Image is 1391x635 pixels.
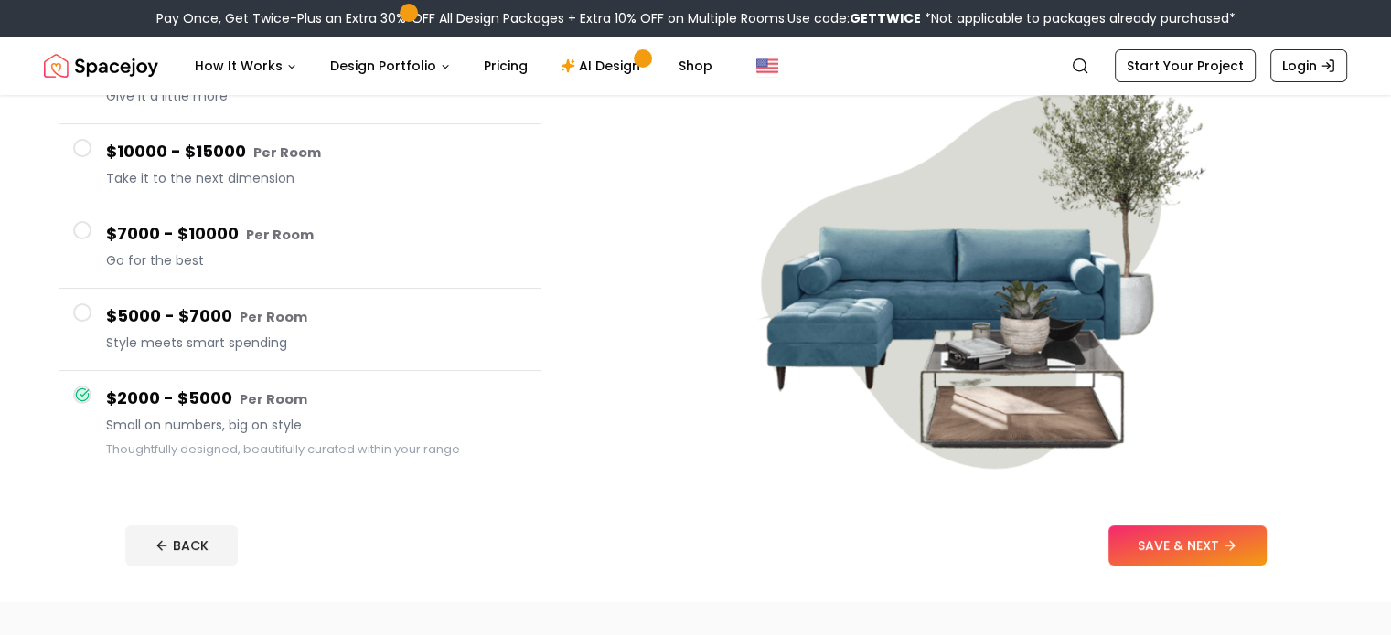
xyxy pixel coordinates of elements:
[106,303,527,330] h4: $5000 - $7000
[707,27,1212,532] img: $2000 - $5000
[59,289,541,371] button: $5000 - $7000 Per RoomStyle meets smart spending
[316,48,465,84] button: Design Portfolio
[180,48,727,84] nav: Main
[125,525,238,566] button: BACK
[850,9,921,27] b: GETTWICE
[756,55,778,77] img: United States
[246,226,314,244] small: Per Room
[106,139,527,165] h4: $10000 - $15000
[787,9,921,27] span: Use code:
[240,390,307,408] small: Per Room
[240,308,307,326] small: Per Room
[1108,525,1267,566] button: SAVE & NEXT
[44,48,158,84] a: Spacejoy
[44,48,158,84] img: Spacejoy Logo
[921,9,1236,27] span: *Not applicable to packages already purchased*
[546,48,660,84] a: AI Design
[44,37,1347,95] nav: Global
[106,416,527,434] span: Small on numbers, big on style
[106,441,460,457] small: Thoughtfully designed, beautifully curated within your range
[1270,49,1347,82] a: Login
[59,371,541,474] button: $2000 - $5000 Per RoomSmall on numbers, big on styleThoughtfully designed, beautifully curated wi...
[106,221,527,248] h4: $7000 - $10000
[1115,49,1256,82] a: Start Your Project
[59,124,541,206] button: $10000 - $15000 Per RoomTake it to the next dimension
[106,169,527,187] span: Take it to the next dimension
[106,251,527,270] span: Go for the best
[106,87,527,105] span: Give it a little more
[253,143,321,162] small: Per Room
[59,206,541,289] button: $7000 - $10000 Per RoomGo for the best
[106,333,527,352] span: Style meets smart spending
[664,48,727,84] a: Shop
[469,48,542,84] a: Pricing
[106,386,527,412] h4: $2000 - $5000
[180,48,312,84] button: How It Works
[156,9,1236,27] div: Pay Once, Get Twice-Plus an Extra 30% OFF All Design Packages + Extra 10% OFF on Multiple Rooms.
